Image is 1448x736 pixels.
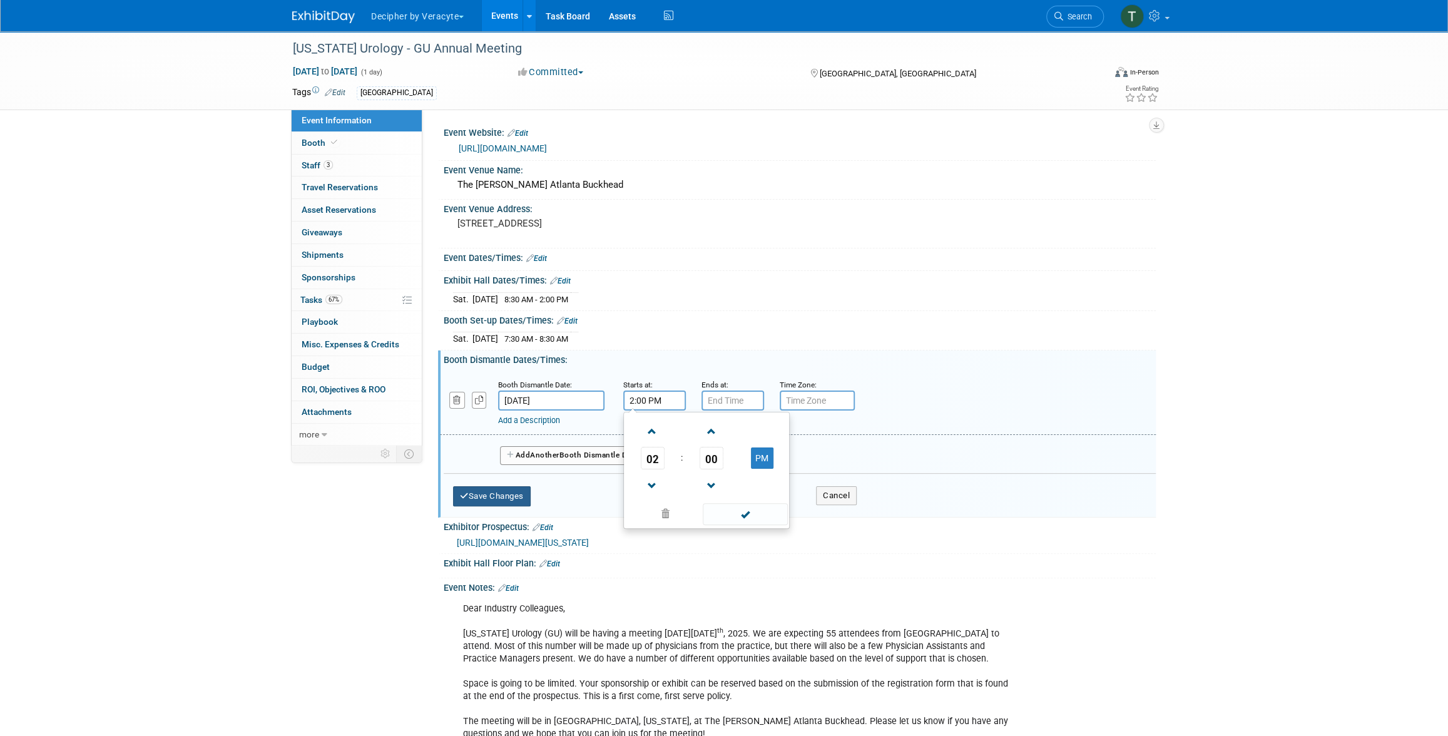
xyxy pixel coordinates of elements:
[360,68,382,76] span: (1 day)
[302,362,330,372] span: Budget
[292,379,422,401] a: ROI, Objectives & ROO
[1046,6,1104,28] a: Search
[302,384,385,394] span: ROI, Objectives & ROO
[751,447,773,469] button: PM
[324,160,333,170] span: 3
[819,69,976,78] span: [GEOGRAPHIC_DATA], [GEOGRAPHIC_DATA]
[453,175,1146,195] div: The [PERSON_NAME] Atlanta Buckhead
[504,295,568,304] span: 8:30 AM - 2:00 PM
[292,401,422,423] a: Attachments
[702,506,788,524] a: Done
[292,222,422,243] a: Giveaways
[292,424,422,446] a: more
[325,88,345,97] a: Edit
[504,334,568,344] span: 7:30 AM - 8:30 AM
[623,391,686,411] input: Start Time
[453,292,472,305] td: Sat.
[375,446,397,462] td: Personalize Event Tab Strip
[444,518,1156,534] div: Exhibitor Prospectus:
[444,161,1156,176] div: Event Venue Name:
[1115,67,1128,77] img: Format-Inperson.png
[457,218,727,229] pre: [STREET_ADDRESS]
[444,311,1156,327] div: Booth Set-up Dates/Times:
[641,447,665,469] span: Pick Hour
[292,334,422,355] a: Misc. Expenses & Credits
[1063,12,1092,21] span: Search
[780,391,855,411] input: Time Zone
[444,200,1156,215] div: Event Venue Address:
[300,295,342,305] span: Tasks
[550,277,571,285] a: Edit
[700,469,723,501] a: Decrement Minute
[292,132,422,154] a: Booth
[498,584,519,593] a: Edit
[498,391,604,411] input: Date
[302,317,338,327] span: Playbook
[533,523,553,532] a: Edit
[302,115,372,125] span: Event Information
[557,317,578,325] a: Edit
[302,272,355,282] span: Sponsorships
[444,248,1156,265] div: Event Dates/Times:
[1129,68,1159,77] div: In-Person
[302,160,333,170] span: Staff
[288,38,1085,60] div: [US_STATE] Urology - GU Annual Meeting
[444,350,1156,366] div: Booth Dismantle Dates/Times:
[498,416,560,425] a: Add a Description
[299,429,319,439] span: more
[500,446,645,465] button: AddAnotherBooth Dismantle Date
[292,66,358,77] span: [DATE] [DATE]
[641,415,665,447] a: Increment Hour
[292,86,345,100] td: Tags
[444,554,1156,570] div: Exhibit Hall Floor Plan:
[302,227,342,237] span: Giveaways
[292,356,422,378] a: Budget
[498,381,572,389] small: Booth Dismantle Date:
[292,289,422,311] a: Tasks67%
[780,381,817,389] small: Time Zone:
[1124,86,1158,92] div: Event Rating
[444,123,1156,140] div: Event Website:
[302,250,344,260] span: Shipments
[507,129,528,138] a: Edit
[701,391,764,411] input: End Time
[472,292,498,305] td: [DATE]
[1120,4,1144,28] img: Tony Alvarado
[453,486,531,506] button: Save Changes
[292,199,422,221] a: Asset Reservations
[1030,65,1159,84] div: Event Format
[292,244,422,266] a: Shipments
[700,415,723,447] a: Increment Minute
[325,295,342,304] span: 67%
[701,381,728,389] small: Ends at:
[292,110,422,131] a: Event Information
[292,267,422,289] a: Sponsorships
[292,176,422,198] a: Travel Reservations
[717,626,723,635] sup: th
[319,66,331,76] span: to
[700,447,723,469] span: Pick Minute
[292,311,422,333] a: Playbook
[816,486,857,505] button: Cancel
[459,143,547,153] a: [URL][DOMAIN_NAME]
[357,86,437,100] div: [GEOGRAPHIC_DATA]
[472,332,498,345] td: [DATE]
[397,446,422,462] td: Toggle Event Tabs
[526,254,547,263] a: Edit
[302,407,352,417] span: Attachments
[539,560,560,568] a: Edit
[302,138,340,148] span: Booth
[292,11,355,23] img: ExhibitDay
[331,139,337,146] i: Booth reservation complete
[302,339,399,349] span: Misc. Expenses & Credits
[453,332,472,345] td: Sat.
[514,66,588,79] button: Committed
[302,182,378,192] span: Travel Reservations
[626,506,704,523] a: Clear selection
[678,447,685,469] td: :
[302,205,376,215] span: Asset Reservations
[623,381,653,389] small: Starts at:
[457,538,589,548] a: [URL][DOMAIN_NAME][US_STATE]
[444,578,1156,595] div: Event Notes:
